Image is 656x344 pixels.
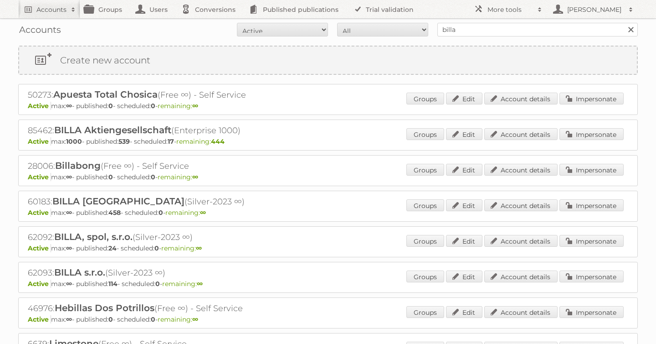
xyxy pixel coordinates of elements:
strong: 458 [108,208,121,217]
a: Account details [484,128,558,140]
a: Account details [484,199,558,211]
a: Account details [484,164,558,176]
span: remaining: [165,208,206,217]
strong: ∞ [192,173,198,181]
strong: 24 [108,244,117,252]
strong: ∞ [192,102,198,110]
span: remaining: [158,173,198,181]
strong: ∞ [66,244,72,252]
a: Impersonate [559,199,624,211]
span: Active [28,280,51,288]
strong: 539 [118,137,130,146]
span: Active [28,102,51,110]
a: Impersonate [559,128,624,140]
h2: 85462: (Enterprise 1000) [28,125,347,136]
strong: ∞ [196,244,202,252]
h2: 50273: (Free ∞) - Self Service [28,89,347,101]
span: Active [28,137,51,146]
span: remaining: [158,315,198,323]
strong: 0 [151,173,155,181]
strong: 114 [108,280,118,288]
span: remaining: [158,102,198,110]
strong: 17 [168,137,174,146]
a: Groups [406,199,444,211]
strong: ∞ [192,315,198,323]
h2: [PERSON_NAME] [565,5,624,14]
span: BILLA s.r.o. [54,267,105,278]
h2: 62093: (Silver-2023 ∞) [28,267,347,279]
strong: ∞ [66,102,72,110]
strong: ∞ [66,280,72,288]
span: remaining: [161,244,202,252]
strong: 444 [211,137,225,146]
a: Impersonate [559,306,624,318]
span: Billabong [55,160,101,171]
a: Edit [446,235,482,247]
p: max: - published: - scheduled: - [28,137,628,146]
span: BILLA, spol, s.r.o. [54,231,133,242]
strong: 0 [108,173,113,181]
span: Hebillas Dos Potrillos [55,302,154,313]
a: Groups [406,128,444,140]
strong: ∞ [66,173,72,181]
span: Active [28,173,51,181]
a: Groups [406,164,444,176]
p: max: - published: - scheduled: - [28,208,628,217]
strong: 0 [151,315,155,323]
a: Impersonate [559,93,624,104]
strong: 0 [155,280,160,288]
a: Edit [446,164,482,176]
strong: ∞ [66,208,72,217]
a: Edit [446,93,482,104]
a: Account details [484,93,558,104]
strong: 0 [154,244,159,252]
span: BILLA [GEOGRAPHIC_DATA] [52,196,184,207]
a: Create new account [19,47,637,74]
span: Apuesta Total Chosica [53,89,158,100]
a: Edit [446,306,482,318]
strong: ∞ [197,280,203,288]
span: Active [28,208,51,217]
p: max: - published: - scheduled: - [28,244,628,252]
p: max: - published: - scheduled: - [28,173,628,181]
span: remaining: [176,137,225,146]
span: remaining: [162,280,203,288]
span: Active [28,244,51,252]
a: Groups [406,271,444,282]
a: Groups [406,93,444,104]
h2: 62092: (Silver-2023 ∞) [28,231,347,243]
a: Edit [446,271,482,282]
h2: More tools [487,5,533,14]
span: BILLA Aktiengesellschaft [54,125,171,136]
strong: 0 [108,315,113,323]
p: max: - published: - scheduled: - [28,280,628,288]
strong: 0 [108,102,113,110]
a: Impersonate [559,271,624,282]
a: Account details [484,235,558,247]
a: Edit [446,128,482,140]
p: max: - published: - scheduled: - [28,315,628,323]
strong: ∞ [200,208,206,217]
a: Groups [406,306,444,318]
h2: 28006: (Free ∞) - Self Service [28,160,347,172]
strong: ∞ [66,315,72,323]
h2: 46976: (Free ∞) - Self Service [28,302,347,314]
a: Impersonate [559,164,624,176]
strong: 1000 [66,137,82,146]
a: Account details [484,271,558,282]
a: Account details [484,306,558,318]
a: Groups [406,235,444,247]
span: Active [28,315,51,323]
strong: 0 [159,208,163,217]
strong: 0 [151,102,155,110]
p: max: - published: - scheduled: - [28,102,628,110]
a: Edit [446,199,482,211]
h2: Accounts [36,5,67,14]
a: Impersonate [559,235,624,247]
h2: 60183: (Silver-2023 ∞) [28,196,347,208]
